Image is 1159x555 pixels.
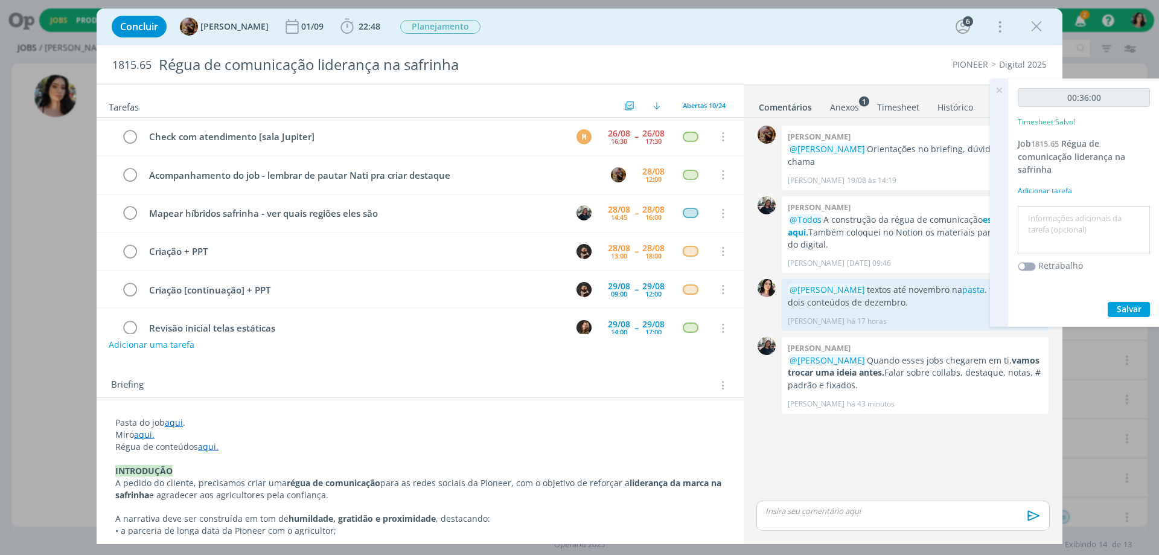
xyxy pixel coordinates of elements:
[180,18,198,36] img: A
[999,59,1047,70] a: Digital 2025
[576,205,592,220] img: M
[337,17,383,36] button: 22:48
[642,244,665,252] div: 28/08
[575,127,593,146] button: M
[608,282,630,290] div: 29/08
[115,513,725,525] p: A narrativa deve ser construída em tom de , destacando:
[575,319,593,337] button: J
[608,205,630,214] div: 28/08
[788,258,845,269] p: [PERSON_NAME]
[144,168,599,183] div: Acompanhamento do job - lembrar de pautar Nati pra criar destaque
[115,477,725,501] p: A pedido do cliente, precisamos criar uma para as redes sociais da Pioneer, com o objetivo de ref...
[575,280,593,298] button: D
[575,204,593,222] button: M
[198,441,219,452] a: aqui.
[790,214,822,225] span: @Todos
[645,252,662,259] div: 18:00
[112,59,152,72] span: 1815.65
[576,244,592,259] img: D
[953,17,972,36] button: 6
[1018,117,1075,127] p: Timesheet Salvo!
[758,126,776,144] img: A
[611,167,626,182] img: A
[634,247,638,255] span: --
[859,96,869,106] sup: 1
[608,244,630,252] div: 28/08
[642,129,665,138] div: 26/08
[758,196,776,214] img: M
[108,334,195,356] button: Adicionar uma tarefa
[608,129,630,138] div: 26/08
[144,244,565,259] div: Criação + PPT
[788,214,1042,251] p: A construção da régua de comunicação Também coloquei no Notion os materiais para marcação do digi...
[788,214,1000,237] a: está aqui.
[115,525,725,537] p: • a parceria de longa data da Pioneer com o agricultor;
[1038,259,1083,272] label: Retrabalho
[645,290,662,297] div: 12:00
[611,290,627,297] div: 09:00
[847,175,896,186] span: 19/08 às 14:19
[642,205,665,214] div: 28/08
[120,22,158,31] span: Concluir
[144,321,565,336] div: Revisão inicial telas estáticas
[758,96,813,114] a: Comentários
[876,96,920,114] a: Timesheet
[109,98,139,113] span: Tarefas
[180,18,269,36] button: A[PERSON_NAME]
[653,102,660,109] img: arrow-down.svg
[645,214,662,220] div: 16:00
[1108,302,1150,317] button: Salvar
[115,417,725,429] p: Pasta do job .
[645,329,662,335] div: 17:00
[634,209,638,217] span: --
[576,320,592,335] img: J
[144,283,565,298] div: Criação [continuação] + PPT
[758,337,776,355] img: M
[576,282,592,297] img: D
[611,329,627,335] div: 14:00
[111,377,144,393] span: Briefing
[788,143,1042,168] p: Orientações no briefing, dúvidas me chama
[634,285,638,294] span: --
[134,429,155,440] a: aqui.
[937,96,974,114] a: Histórico
[289,513,436,524] strong: humildade, gratidão e proximidade
[611,214,627,220] div: 14:45
[788,399,845,409] p: [PERSON_NAME]
[642,167,665,176] div: 28/08
[165,417,183,428] a: aqui
[788,354,1042,391] p: Quando esses jobs chegarem em ti, Falar sobre collabs, destaque, notas, # padrão e fixados.
[790,354,865,366] span: @[PERSON_NAME]
[115,441,725,453] p: Régua de conteúdos
[575,242,593,260] button: D
[847,399,895,409] span: há 43 minutos
[645,176,662,182] div: 12:00
[400,20,481,34] span: Planejamento
[788,175,845,186] p: [PERSON_NAME]
[400,19,481,34] button: Planejamento
[287,477,380,489] strong: régua de comunicação
[301,22,326,31] div: 01/09
[611,252,627,259] div: 13:00
[788,316,845,327] p: [PERSON_NAME]
[790,143,865,155] span: @[PERSON_NAME]
[788,284,1042,309] p: textos até novembro na . faltam os dois conteúdos de dezembro.
[642,282,665,290] div: 29/08
[645,138,662,144] div: 17:30
[154,50,653,80] div: Régua de comunicação liderança na safrinha
[788,342,851,353] b: [PERSON_NAME]
[953,59,988,70] a: PIONEER
[642,320,665,329] div: 29/08
[847,258,891,269] span: [DATE] 09:46
[115,429,725,441] p: Miro
[963,16,973,27] div: 6
[608,320,630,329] div: 29/08
[788,202,851,213] b: [PERSON_NAME]
[1031,138,1059,149] span: 1815.65
[1018,138,1125,175] span: Régua de comunicação liderança na safrinha
[847,316,887,327] span: há 17 horas
[611,138,627,144] div: 16:30
[609,165,627,184] button: A
[788,131,851,142] b: [PERSON_NAME]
